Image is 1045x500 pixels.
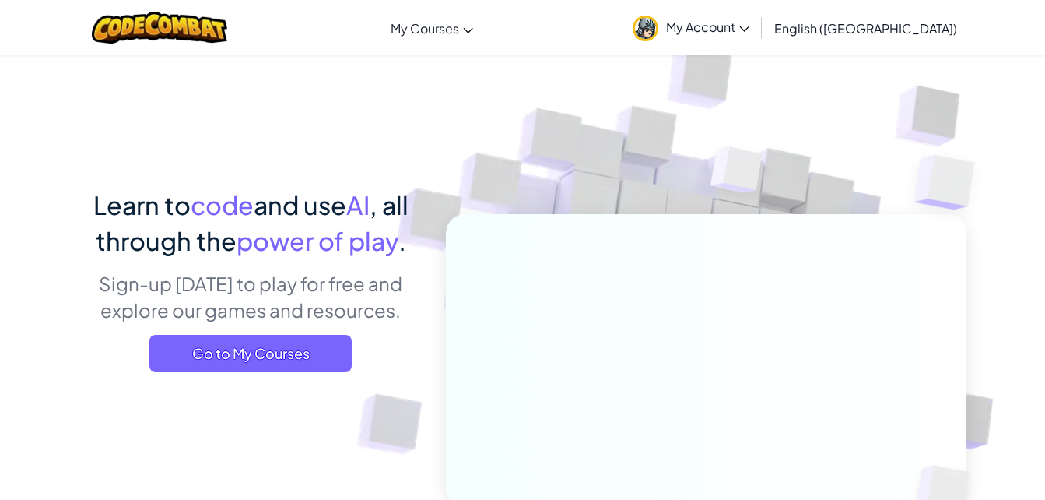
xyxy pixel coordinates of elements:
img: CodeCombat logo [92,12,228,44]
span: My Courses [391,20,459,37]
span: Learn to [93,189,191,220]
a: Go to My Courses [149,335,352,372]
img: avatar [633,16,658,41]
img: Overlap cubes [883,117,1018,248]
span: and use [254,189,346,220]
span: My Account [666,19,749,35]
span: code [191,189,254,220]
span: AI [346,189,370,220]
span: English ([GEOGRAPHIC_DATA]) [774,20,957,37]
a: English ([GEOGRAPHIC_DATA]) [766,7,965,49]
a: My Account [625,3,757,52]
img: Overlap cubes [681,116,793,232]
span: . [398,225,406,256]
p: Sign-up [DATE] to play for free and explore our games and resources. [79,270,423,323]
span: power of play [237,225,398,256]
a: My Courses [383,7,481,49]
